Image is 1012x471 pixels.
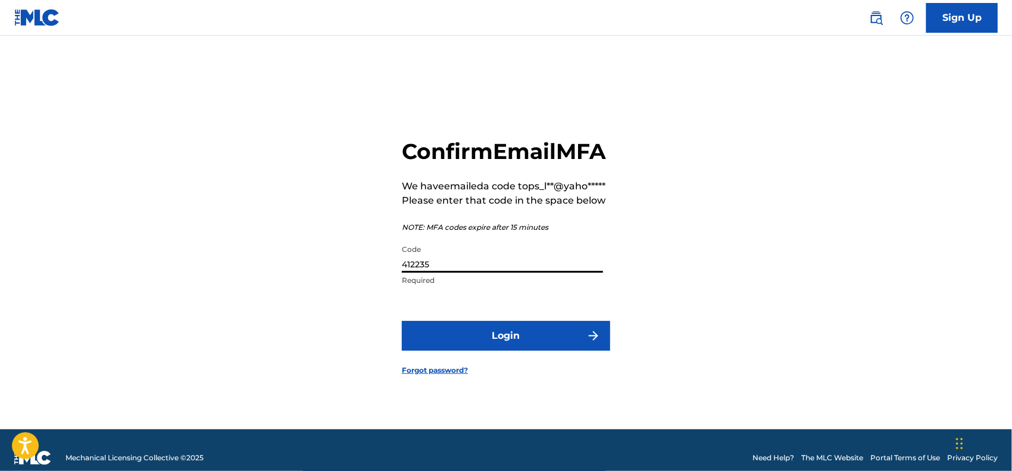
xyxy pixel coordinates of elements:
[869,11,883,25] img: search
[402,179,606,194] p: We have emailed a code to ps_l**@yaho*****
[402,222,606,233] p: NOTE: MFA codes expire after 15 minutes
[926,3,998,33] a: Sign Up
[586,329,601,343] img: f7272a7cc735f4ea7f67.svg
[952,414,1012,471] iframe: Chat Widget
[402,321,610,351] button: Login
[14,9,60,26] img: MLC Logo
[870,453,940,463] a: Portal Terms of Use
[895,6,919,30] div: Help
[402,194,606,208] p: Please enter that code in the space below
[402,138,606,165] h2: Confirm Email MFA
[14,451,51,465] img: logo
[752,453,794,463] a: Need Help?
[801,453,863,463] a: The MLC Website
[65,453,204,463] span: Mechanical Licensing Collective © 2025
[947,453,998,463] a: Privacy Policy
[956,426,963,461] div: Drag
[864,6,888,30] a: Public Search
[402,365,468,376] a: Forgot password?
[900,11,914,25] img: help
[402,275,603,286] p: Required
